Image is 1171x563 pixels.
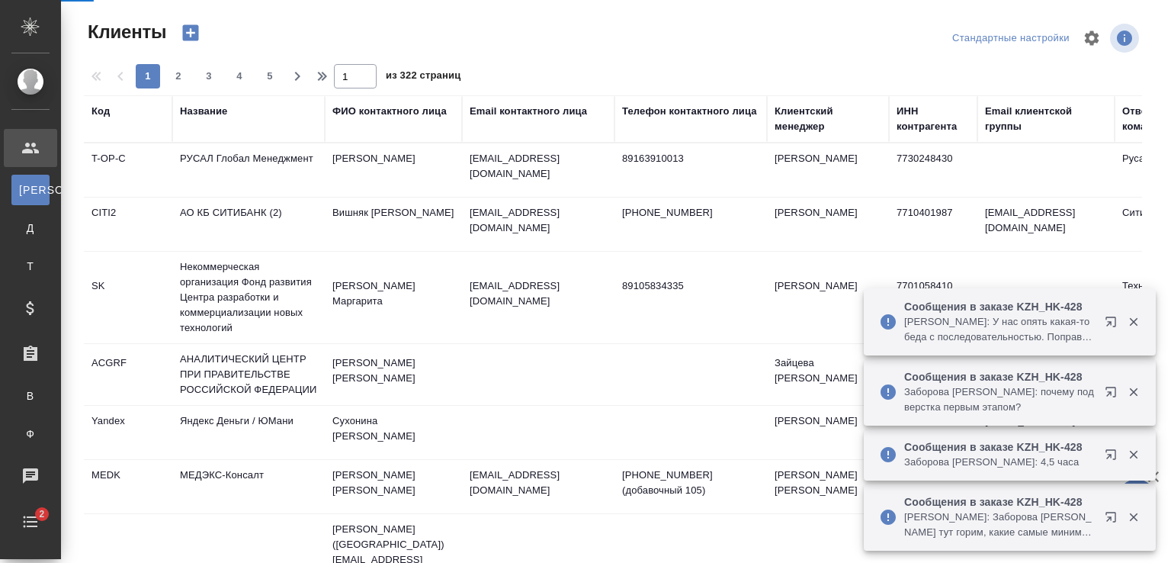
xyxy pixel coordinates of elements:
[1096,377,1132,413] button: Открыть в новой вкладке
[258,64,282,88] button: 5
[904,439,1095,455] p: Сообщения в заказе KZH_HK-428
[172,198,325,251] td: АО КБ СИТИБАНК (2)
[11,213,50,243] a: Д
[904,299,1095,314] p: Сообщения в заказе KZH_HK-428
[904,455,1095,470] p: Заборова [PERSON_NAME]: 4,5 часа
[227,69,252,84] span: 4
[325,143,462,197] td: [PERSON_NAME]
[904,369,1095,384] p: Сообщения в заказе KZH_HK-428
[470,104,587,119] div: Email контактного лица
[325,406,462,459] td: Сухонина [PERSON_NAME]
[19,426,42,442] span: Ф
[11,381,50,411] a: В
[775,104,881,134] div: Клиентский менеджер
[889,143,977,197] td: 7730248430
[172,20,209,46] button: Создать
[84,406,172,459] td: Yandex
[1118,448,1149,462] button: Закрыть
[197,69,221,84] span: 3
[84,460,172,513] td: MEDK
[19,182,42,198] span: [PERSON_NAME]
[11,251,50,281] a: Т
[325,460,462,513] td: [PERSON_NAME] [PERSON_NAME]
[84,348,172,401] td: ACGRF
[622,468,759,498] p: [PHONE_NUMBER] (добавочный 105)
[84,198,172,251] td: CITI2
[325,348,462,401] td: [PERSON_NAME] [PERSON_NAME]
[91,104,110,119] div: Код
[767,271,889,324] td: [PERSON_NAME]
[470,151,607,182] p: [EMAIL_ADDRESS][DOMAIN_NAME]
[1073,20,1110,56] span: Настроить таблицу
[19,220,42,236] span: Д
[1096,439,1132,476] button: Открыть в новой вкладке
[172,143,325,197] td: РУСАЛ Глобал Менеджмент
[332,104,447,119] div: ФИО контактного лица
[166,64,191,88] button: 2
[1096,307,1132,343] button: Открыть в новой вкладке
[180,104,227,119] div: Название
[11,419,50,449] a: Ф
[985,104,1107,134] div: Email клиентской группы
[897,104,970,134] div: ИНН контрагента
[1118,385,1149,399] button: Закрыть
[84,20,166,44] span: Клиенты
[325,198,462,251] td: Вишняк [PERSON_NAME]
[977,198,1115,251] td: [EMAIL_ADDRESS][DOMAIN_NAME]
[172,406,325,459] td: Яндекс Деньги / ЮМани
[1118,510,1149,524] button: Закрыть
[19,259,42,274] span: Т
[767,143,889,197] td: [PERSON_NAME]
[227,64,252,88] button: 4
[166,69,191,84] span: 2
[470,205,607,236] p: [EMAIL_ADDRESS][DOMAIN_NAME]
[1118,315,1149,329] button: Закрыть
[470,468,607,498] p: [EMAIL_ADDRESS][DOMAIN_NAME]
[767,198,889,251] td: [PERSON_NAME]
[622,104,757,119] div: Телефон контактного лица
[172,344,325,405] td: АНАЛИТИЧЕСКИЙ ЦЕНТР ПРИ ПРАВИТЕЛЬСТВЕ РОССИЙСКОЙ ФЕДЕРАЦИИ
[904,510,1095,540] p: [PERSON_NAME]: Заборова [PERSON_NAME] тут горим, какие самые минимальные сроки можно поставить на...
[904,314,1095,345] p: [PERSON_NAME]: У нас опять какая-то беда с последовательностью. Поправила.
[172,460,325,513] td: МЕДЭКС-Консалт
[948,27,1073,50] div: split button
[172,252,325,343] td: Некоммерческая организация Фонд развития Центра разработки и коммерциализации новых технологий
[904,494,1095,510] p: Сообщения в заказе KZH_HK-428
[622,151,759,166] p: 89163910013
[1096,502,1132,539] button: Открыть в новой вкладке
[11,175,50,205] a: [PERSON_NAME]
[889,198,977,251] td: 7710401987
[84,143,172,197] td: T-OP-C
[258,69,282,84] span: 5
[889,271,977,324] td: 7701058410
[4,503,57,541] a: 2
[386,66,460,88] span: из 322 страниц
[767,460,889,513] td: [PERSON_NAME] [PERSON_NAME]
[1110,24,1142,53] span: Посмотреть информацию
[30,507,53,522] span: 2
[470,278,607,309] p: [EMAIL_ADDRESS][DOMAIN_NAME]
[767,406,889,459] td: [PERSON_NAME]
[325,271,462,324] td: [PERSON_NAME] Маргарита
[622,278,759,294] p: 89105834335
[197,64,221,88] button: 3
[19,388,42,404] span: В
[904,384,1095,415] p: Заборова [PERSON_NAME]: почему подверстка первым этапом?
[84,271,172,324] td: SK
[622,205,759,220] p: [PHONE_NUMBER]
[767,348,889,401] td: Зайцева [PERSON_NAME]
